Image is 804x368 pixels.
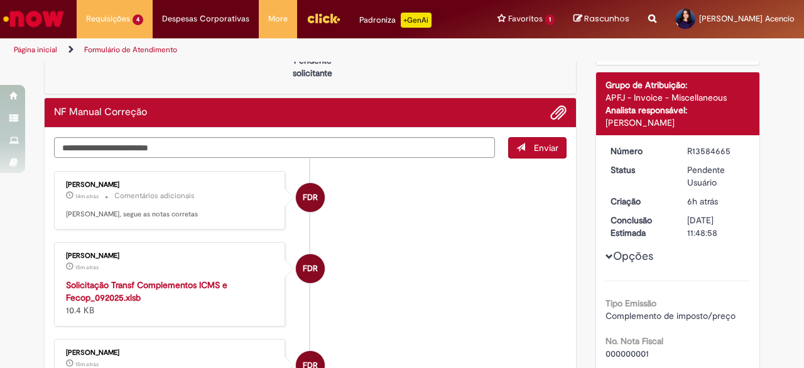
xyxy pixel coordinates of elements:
span: 14m atrás [75,192,99,200]
div: Padroniza [359,13,432,28]
time: 01/10/2025 15:26:40 [75,264,99,271]
span: Enviar [534,142,558,153]
span: More [268,13,288,25]
div: Pendente Usuário [687,164,746,189]
div: 10.4 KB [66,279,275,316]
span: 15m atrás [75,360,99,368]
div: APFJ - Invoice - Miscellaneous [606,91,751,104]
p: [PERSON_NAME], segue as notas corretas [66,209,275,220]
span: Requisições [86,13,130,25]
span: 6h atrás [687,196,718,207]
div: [PERSON_NAME] [66,181,275,189]
div: [PERSON_NAME] [66,252,275,260]
small: Comentários adicionais [114,191,195,201]
h2: NF Manual Correção Histórico de tíquete [54,107,147,118]
div: [PERSON_NAME] [66,349,275,357]
dt: Conclusão Estimada [601,214,678,239]
span: FDR [303,182,318,213]
a: Solicitação Transf Complementos ICMS e Fecop_092025.xlsb [66,279,227,303]
span: Rascunhos [584,13,629,25]
span: 15m atrás [75,264,99,271]
a: Rascunhos [573,13,629,25]
button: Enviar [508,137,567,159]
div: R13584665 [687,145,746,157]
p: Pendente solicitante [282,54,343,79]
dt: Número [601,145,678,157]
dt: Criação [601,195,678,208]
time: 01/10/2025 09:56:30 [687,196,718,207]
span: Despesas Corporativas [162,13,249,25]
img: ServiceNow [1,6,66,31]
b: No. Nota Fiscal [606,335,663,347]
textarea: Digite sua mensagem aqui... [54,137,495,159]
span: FDR [303,254,318,284]
div: Fernando Da Rosa Moreira [296,254,325,283]
div: Fernando Da Rosa Moreira [296,183,325,212]
a: Página inicial [14,45,57,55]
div: [PERSON_NAME] [606,116,751,129]
span: Complemento de imposto/preço [606,310,736,321]
div: [DATE] 11:48:58 [687,214,746,239]
ul: Trilhas de página [9,38,526,62]
div: Grupo de Atribuição: [606,79,751,91]
span: 000000001 [606,348,649,359]
span: 4 [133,14,143,25]
time: 01/10/2025 15:26:40 [75,360,99,368]
span: Favoritos [508,13,543,25]
a: Formulário de Atendimento [84,45,177,55]
b: Tipo Emissão [606,298,656,309]
div: Analista responsável: [606,104,751,116]
p: +GenAi [401,13,432,28]
time: 01/10/2025 15:27:24 [75,192,99,200]
span: 1 [545,14,555,25]
div: 01/10/2025 09:56:30 [687,195,746,208]
span: [PERSON_NAME] Acencio [699,13,795,24]
dt: Status [601,164,678,176]
button: Adicionar anexos [550,104,567,121]
img: click_logo_yellow_360x200.png [307,9,340,28]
